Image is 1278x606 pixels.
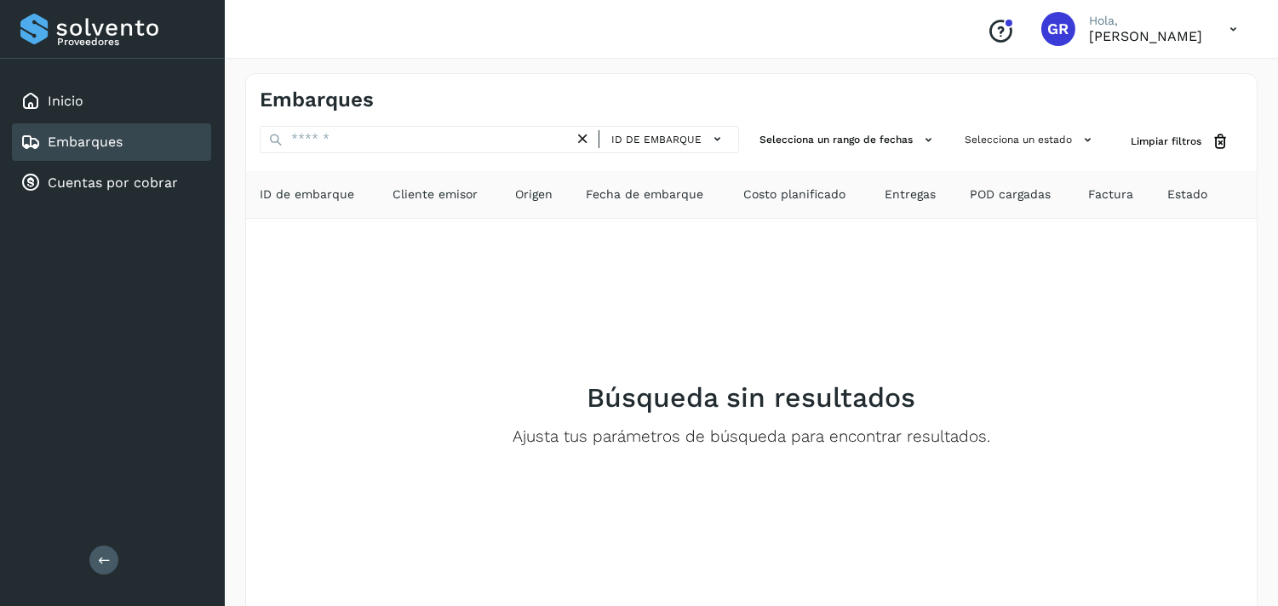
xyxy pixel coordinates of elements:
h4: Embarques [260,88,374,112]
a: Inicio [48,93,83,109]
a: Embarques [48,134,123,150]
span: Cliente emisor [393,186,478,203]
p: Proveedores [57,36,204,48]
span: Origen [515,186,553,203]
span: ID de embarque [611,132,702,147]
button: Limpiar filtros [1117,126,1243,157]
button: ID de embarque [606,127,731,151]
span: Estado [1167,186,1207,203]
button: Selecciona un rango de fechas [753,126,944,154]
a: Cuentas por cobrar [48,174,178,191]
span: Factura [1088,186,1133,203]
p: GILBERTO RODRIGUEZ ARANDA [1089,28,1202,44]
div: Cuentas por cobrar [12,164,211,202]
p: Hola, [1089,14,1202,28]
div: Embarques [12,123,211,161]
span: ID de embarque [260,186,354,203]
span: Entregas [885,186,936,203]
span: POD cargadas [971,186,1052,203]
button: Selecciona un estado [958,126,1103,154]
div: Inicio [12,83,211,120]
h2: Búsqueda sin resultados [587,381,916,414]
span: Fecha de embarque [586,186,703,203]
span: Limpiar filtros [1131,134,1201,149]
span: Costo planificado [743,186,845,203]
p: Ajusta tus parámetros de búsqueda para encontrar resultados. [513,427,990,447]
